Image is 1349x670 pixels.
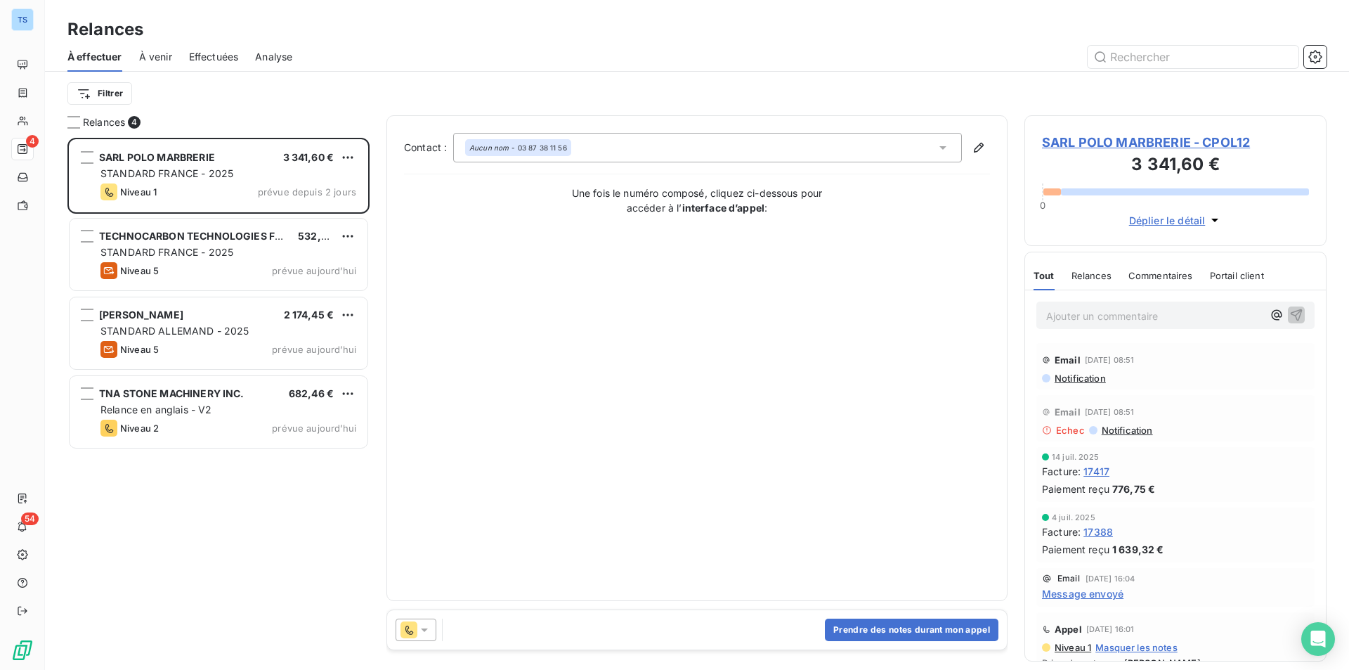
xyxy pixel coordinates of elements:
[1055,354,1081,366] span: Email
[99,387,245,399] span: TNA STONE MACHINERY INC.
[1034,270,1055,281] span: Tout
[67,17,143,42] h3: Relances
[1301,622,1335,656] div: Open Intercom Messenger
[1052,453,1099,461] span: 14 juil. 2025
[1057,574,1080,583] span: Email
[255,50,292,64] span: Analyse
[469,143,567,153] div: - 03 87 38 11 56
[272,423,356,434] span: prévue aujourd’hui
[67,50,122,64] span: À effectuer
[1128,270,1193,281] span: Commentaires
[67,82,132,105] button: Filtrer
[1112,482,1155,496] span: 776,75 €
[272,265,356,276] span: prévue aujourd’hui
[289,387,334,399] span: 682,46 €
[11,639,34,662] img: Logo LeanPay
[1055,406,1081,418] span: Email
[1052,513,1095,522] span: 4 juil. 2025
[1125,212,1227,228] button: Déplier le détail
[21,513,39,525] span: 54
[1055,624,1082,635] span: Appel
[100,167,233,179] span: STANDARD FRANCE - 2025
[1085,408,1135,416] span: [DATE] 08:51
[1100,425,1153,436] span: Notification
[1071,270,1112,281] span: Relances
[1083,524,1113,539] span: 17388
[100,246,233,258] span: STANDARD FRANCE - 2025
[1086,574,1135,583] span: [DATE] 16:04
[284,309,334,321] span: 2 174,45 €
[298,230,342,242] span: 532,37 €
[99,230,332,242] span: TECHNOCARBON TECHNOLOGIES FRANCE SAS
[1210,270,1264,281] span: Portail client
[1053,373,1106,384] span: Notification
[1112,542,1164,557] span: 1 639,32 €
[1040,200,1045,211] span: 0
[99,151,215,163] span: SARL POLO MARBRERIE
[189,50,239,64] span: Effectuées
[556,186,838,215] p: Une fois le numéro composé, cliquez ci-dessous pour accéder à l’ :
[1088,46,1298,68] input: Rechercher
[1042,464,1081,479] span: Facture :
[1083,464,1109,479] span: 17417
[1042,482,1109,496] span: Paiement reçu
[1053,642,1091,653] span: Niveau 1
[258,186,356,198] span: prévue depuis 2 jours
[1056,425,1085,436] span: Echec
[120,423,159,434] span: Niveau 2
[1086,625,1135,633] span: [DATE] 16:01
[11,8,34,31] div: TS
[283,151,334,163] span: 3 341,60 €
[128,116,141,129] span: 4
[67,138,370,670] div: grid
[1124,657,1201,669] span: [PERSON_NAME]
[1085,356,1135,364] span: [DATE] 08:51
[825,619,998,641] button: Prendre des notes durant mon appel
[682,202,765,214] strong: interface d’appel
[100,404,211,415] span: Relance en anglais - V2
[1042,133,1309,152] span: SARL POLO MARBRERIE - CPOL12
[1042,542,1109,557] span: Paiement reçu
[1095,642,1178,653] span: Masquer les notes
[272,344,356,355] span: prévue aujourd’hui
[120,265,159,276] span: Niveau 5
[99,309,183,321] span: [PERSON_NAME]
[100,325,249,337] span: STANDARD ALLEMAND - 2025
[469,143,509,153] em: Aucun nom
[83,115,125,129] span: Relances
[1042,657,1309,669] span: Prise de notes par
[120,186,157,198] span: Niveau 1
[120,344,159,355] span: Niveau 5
[139,50,172,64] span: À venir
[26,135,39,148] span: 4
[404,141,453,155] label: Contact :
[1042,524,1081,539] span: Facture :
[1129,213,1206,228] span: Déplier le détail
[1042,152,1309,180] h3: 3 341,60 €
[1042,586,1123,601] span: Message envoyé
